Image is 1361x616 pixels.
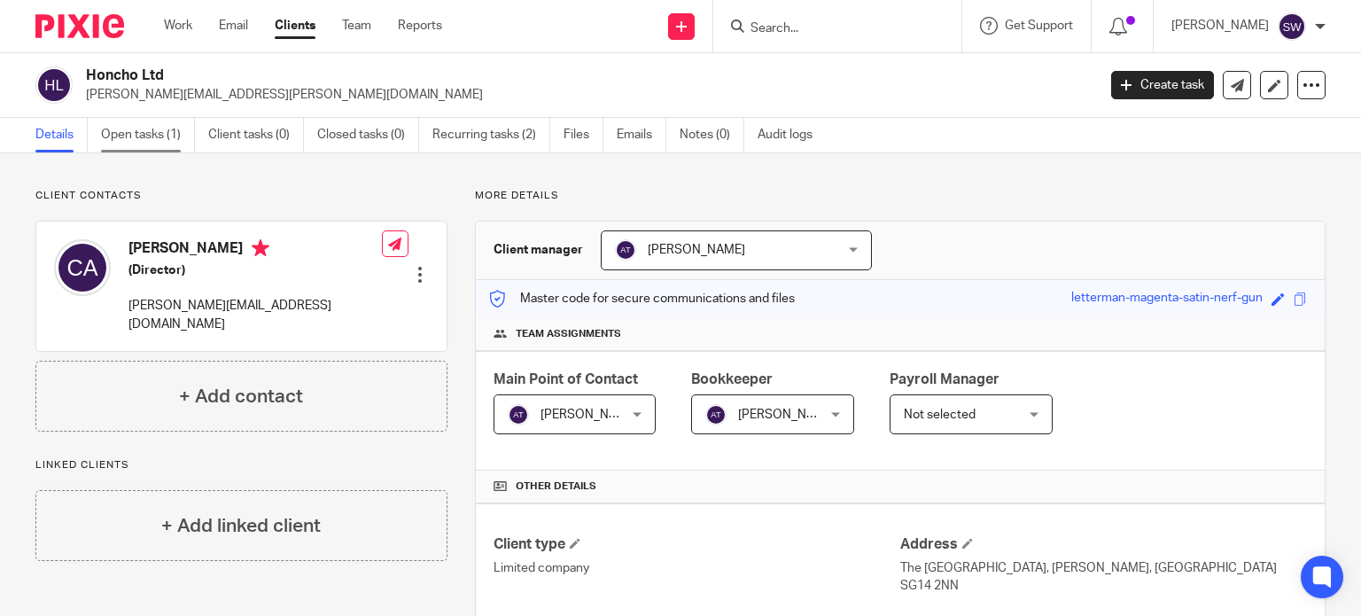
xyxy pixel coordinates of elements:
[179,383,303,410] h4: + Add contact
[164,17,192,35] a: Work
[35,458,447,472] p: Linked clients
[1111,71,1214,99] a: Create task
[35,118,88,152] a: Details
[1278,12,1306,41] img: svg%3E
[494,372,638,386] span: Main Point of Contact
[219,17,248,35] a: Email
[900,535,1307,554] h4: Address
[317,118,419,152] a: Closed tasks (0)
[475,189,1326,203] p: More details
[128,297,382,333] p: [PERSON_NAME][EMAIL_ADDRESS][DOMAIN_NAME]
[128,239,382,261] h4: [PERSON_NAME]
[494,535,900,554] h4: Client type
[494,559,900,577] p: Limited company
[900,559,1307,577] p: The [GEOGRAPHIC_DATA], [PERSON_NAME], [GEOGRAPHIC_DATA]
[86,66,885,85] h2: Honcho Ltd
[617,118,666,152] a: Emails
[1171,17,1269,35] p: [PERSON_NAME]
[615,239,636,261] img: svg%3E
[680,118,744,152] a: Notes (0)
[342,17,371,35] a: Team
[890,372,999,386] span: Payroll Manager
[494,241,583,259] h3: Client manager
[738,409,836,421] span: [PERSON_NAME]
[705,404,727,425] img: svg%3E
[35,189,447,203] p: Client contacts
[35,66,73,104] img: svg%3E
[161,512,321,540] h4: + Add linked client
[541,409,638,421] span: [PERSON_NAME]
[1005,19,1073,32] span: Get Support
[208,118,304,152] a: Client tasks (0)
[516,327,621,341] span: Team assignments
[1071,289,1263,309] div: letterman-magenta-satin-nerf-gun
[128,261,382,279] h5: (Director)
[101,118,195,152] a: Open tasks (1)
[648,244,745,256] span: [PERSON_NAME]
[398,17,442,35] a: Reports
[252,239,269,257] i: Primary
[54,239,111,296] img: svg%3E
[489,290,795,308] p: Master code for secure communications and files
[900,577,1307,595] p: SG14 2NN
[516,480,596,494] span: Other details
[749,21,908,37] input: Search
[432,118,550,152] a: Recurring tasks (2)
[691,372,773,386] span: Bookkeeper
[35,14,124,38] img: Pixie
[508,404,529,425] img: svg%3E
[564,118,603,152] a: Files
[86,86,1085,104] p: [PERSON_NAME][EMAIL_ADDRESS][PERSON_NAME][DOMAIN_NAME]
[275,17,315,35] a: Clients
[904,409,976,421] span: Not selected
[758,118,826,152] a: Audit logs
